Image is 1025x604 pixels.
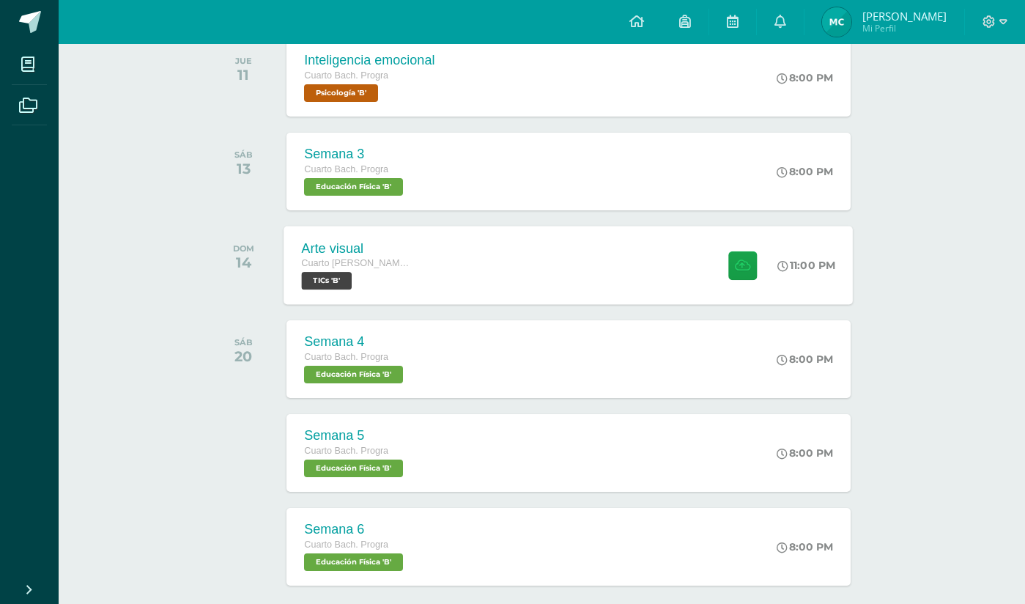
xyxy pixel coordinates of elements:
div: DOM [233,243,254,254]
span: Educación Física 'B' [304,178,403,196]
span: Educación Física 'B' [304,553,403,571]
span: Cuarto [PERSON_NAME]. [GEOGRAPHIC_DATA] [302,258,413,268]
div: 20 [234,347,253,365]
div: 8:00 PM [777,446,833,460]
div: Inteligencia emocional [304,53,434,68]
span: Educación Física 'B' [304,460,403,477]
span: Mi Perfil [862,22,947,34]
div: 14 [233,254,254,271]
div: 8:00 PM [777,71,833,84]
div: 13 [234,160,253,177]
div: SÁB [234,150,253,160]
div: 8:00 PM [777,165,833,178]
span: Cuarto Bach. Progra [304,539,388,550]
div: Semana 6 [304,522,407,537]
span: Cuarto Bach. Progra [304,70,388,81]
span: Psicología 'B' [304,84,378,102]
div: Semana 4 [304,334,407,350]
span: Cuarto Bach. Progra [304,446,388,456]
div: Semana 5 [304,428,407,443]
span: Cuarto Bach. Progra [304,164,388,174]
div: Semana 3 [304,147,407,162]
span: TICs 'B' [302,272,352,290]
div: SÁB [234,337,253,347]
span: [PERSON_NAME] [862,9,947,23]
div: 8:00 PM [777,540,833,553]
div: 11:00 PM [778,259,836,272]
div: JUE [235,56,252,66]
div: 8:00 PM [777,353,833,366]
img: 17de14d74979e94ac8db5710e5ebaf2f.png [822,7,851,37]
span: Cuarto Bach. Progra [304,352,388,362]
span: Educación Física 'B' [304,366,403,383]
div: Arte visual [302,240,413,256]
div: 11 [235,66,252,84]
